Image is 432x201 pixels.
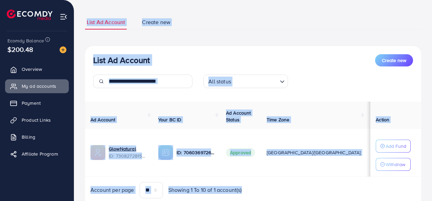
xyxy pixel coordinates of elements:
[5,130,69,144] a: Billing
[7,9,53,20] img: logo
[22,100,41,106] span: Payment
[5,79,69,93] a: My ad accounts
[158,116,182,123] span: Your BC ID
[403,170,427,196] iframe: Chat
[386,160,405,168] p: Withdraw
[5,147,69,161] a: Affiliate Program
[87,18,125,26] span: List Ad Account
[109,145,147,152] a: GlowNatural
[226,109,251,123] span: Ad Account Status
[168,186,242,194] span: Showing 1 To 10 of 1 account(s)
[177,148,215,157] p: ID: 7060369726882463746
[376,116,389,123] span: Action
[90,116,116,123] span: Ad Account
[226,148,255,157] span: Approved
[207,77,232,86] span: All status
[5,62,69,76] a: Overview
[109,145,147,159] div: <span class='underline'>GlowNatural</span></br>7308272815587983362
[376,158,411,171] button: Withdraw
[5,113,69,127] a: Product Links
[5,96,69,110] a: Payment
[22,150,58,157] span: Affiliate Program
[7,37,44,44] span: Ecomdy Balance
[158,145,173,160] img: ic-ba-acc.ded83a64.svg
[109,153,147,159] span: ID: 7308272815587983362
[22,117,51,123] span: Product Links
[22,66,42,73] span: Overview
[93,55,150,65] h3: List Ad Account
[375,54,413,66] button: Create new
[90,186,134,194] span: Account per page
[142,18,170,26] span: Create new
[60,13,67,21] img: menu
[267,149,361,156] span: [GEOGRAPHIC_DATA]/[GEOGRAPHIC_DATA]
[90,145,105,160] img: ic-ads-acc.e4c84228.svg
[60,46,66,53] img: image
[376,140,411,153] button: Add Fund
[386,142,406,150] p: Add Fund
[382,57,406,64] span: Create new
[7,44,33,54] span: $200.48
[22,134,35,140] span: Billing
[203,75,288,88] div: Search for option
[233,75,277,86] input: Search for option
[267,116,289,123] span: Time Zone
[22,83,56,89] span: My ad accounts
